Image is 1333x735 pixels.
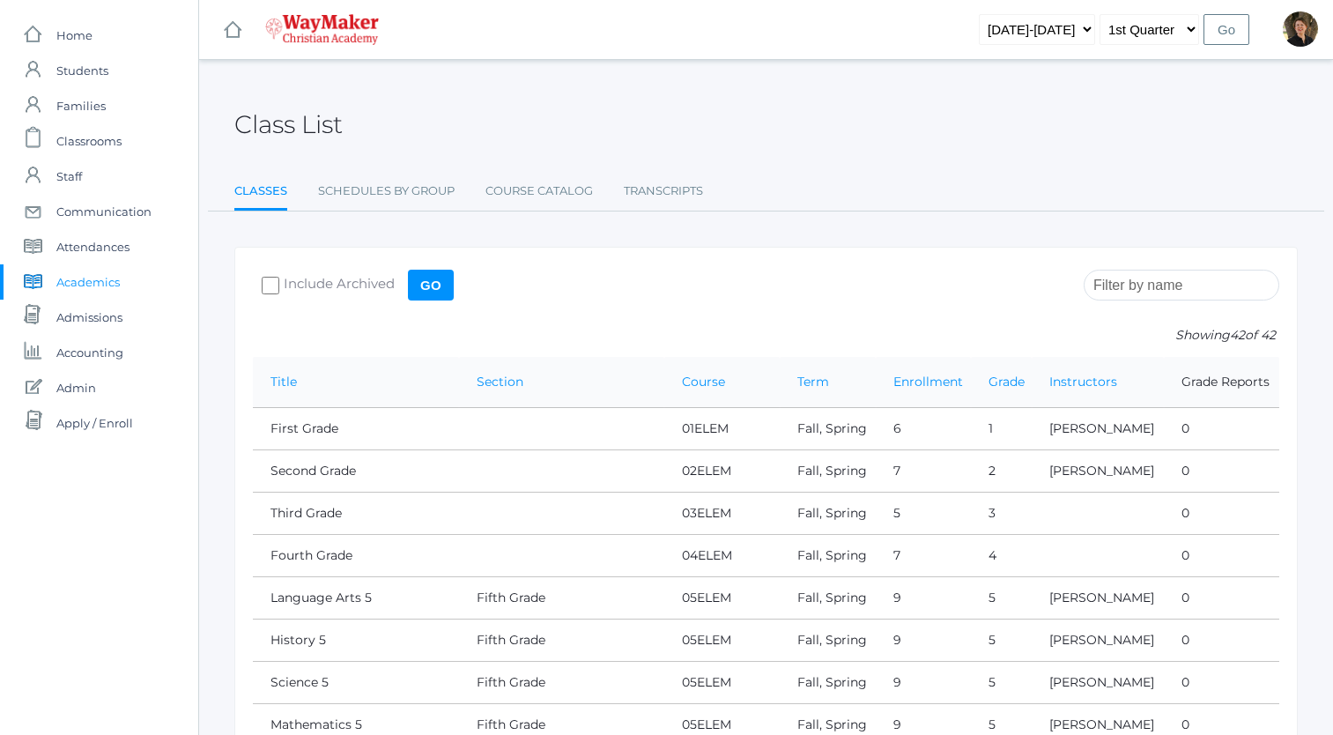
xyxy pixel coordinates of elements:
td: Fall, Spring [780,450,876,493]
a: 0 [1181,547,1189,563]
a: 0 [1181,632,1189,648]
td: 4 [971,535,1032,577]
a: 05ELEM [682,674,731,690]
a: Grade [989,374,1025,390]
a: [PERSON_NAME] [1049,590,1154,605]
span: Include Archived [279,274,395,296]
a: Mathematics 5 [270,716,362,732]
a: 5 [893,505,900,521]
td: Fall, Spring [780,662,876,704]
span: Communication [56,194,152,229]
a: [PERSON_NAME] [1049,674,1154,690]
span: Attendances [56,229,130,264]
a: 0 [1181,420,1189,436]
span: Accounting [56,335,123,370]
span: Apply / Enroll [56,405,133,441]
td: 3 [971,493,1032,535]
p: Showing of 42 [253,326,1279,345]
a: Language Arts 5 [270,590,372,605]
td: 1 [971,408,1032,450]
a: Section [477,374,523,390]
td: Fall, Spring [780,577,876,620]
a: [PERSON_NAME] [1049,716,1154,732]
a: 9 [893,632,901,648]
a: 6 [893,420,901,436]
a: History 5 [270,632,326,648]
a: Course [682,374,725,390]
th: Grade Reports [1164,357,1279,408]
a: 0 [1181,674,1189,690]
a: 7 [893,547,900,563]
span: Classrooms [56,123,122,159]
td: Fifth Grade [459,577,664,620]
a: Second Grade [270,463,356,479]
input: Go [408,270,454,301]
td: Fall, Spring [780,535,876,577]
a: 7 [893,463,900,479]
div: Dianna Renz [1283,11,1318,47]
a: Term [797,374,829,390]
span: Students [56,53,108,88]
td: Fall, Spring [780,493,876,535]
td: 5 [971,662,1032,704]
a: Enrollment [893,374,963,390]
input: Include Archived [262,277,279,294]
input: Go [1203,14,1249,45]
input: Filter by name [1084,270,1279,301]
a: Classes [234,174,287,212]
span: Admissions [56,300,122,335]
a: 0 [1181,505,1189,521]
td: Fifth Grade [459,662,664,704]
a: 05ELEM [682,716,731,732]
a: 05ELEM [682,632,731,648]
a: Title [270,374,297,390]
td: Fall, Spring [780,620,876,662]
td: 2 [971,450,1032,493]
span: Admin [56,370,96,405]
span: Home [56,18,93,53]
a: [PERSON_NAME] [1049,463,1154,479]
a: Schedules By Group [318,174,455,209]
a: 9 [893,716,901,732]
a: 0 [1181,590,1189,605]
a: Course Catalog [485,174,593,209]
td: 5 [971,620,1032,662]
a: Science 5 [270,674,329,690]
a: Transcripts [624,174,703,209]
a: First Grade [270,420,338,436]
span: Staff [56,159,82,194]
a: 04ELEM [682,547,732,563]
a: Instructors [1049,374,1117,390]
td: 5 [971,577,1032,620]
img: waymaker-logo-stack-white-1602f2b1af18da31a5905e9982d058868370996dac5278e84edea6dabf9a3315.png [265,14,379,45]
a: 9 [893,674,901,690]
a: Fourth Grade [270,547,352,563]
td: Fall, Spring [780,408,876,450]
a: Third Grade [270,505,342,521]
a: 01ELEM [682,420,729,436]
a: 0 [1181,716,1189,732]
a: [PERSON_NAME] [1049,420,1154,436]
a: [PERSON_NAME] [1049,632,1154,648]
span: 42 [1230,327,1245,343]
a: 9 [893,590,901,605]
a: 03ELEM [682,505,731,521]
td: Fifth Grade [459,620,664,662]
h2: Class List [234,111,343,138]
a: 05ELEM [682,590,731,605]
span: Academics [56,264,120,300]
a: 02ELEM [682,463,731,479]
a: 0 [1181,463,1189,479]
span: Families [56,88,106,123]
